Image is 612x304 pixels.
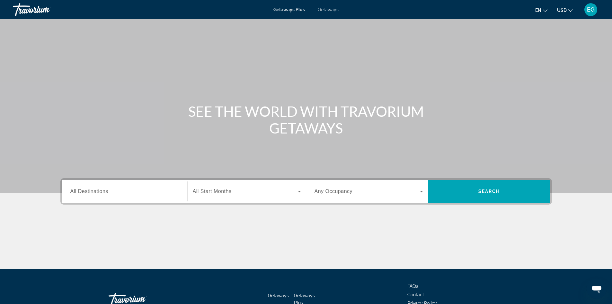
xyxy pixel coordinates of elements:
[428,180,550,203] button: Search
[318,7,339,12] a: Getaways
[407,283,418,289] a: FAQs
[587,6,595,13] span: EG
[535,5,547,15] button: Change language
[186,103,427,136] h1: SEE THE WORLD WITH TRAVORIUM GETAWAYS
[62,180,550,203] div: Search widget
[70,189,108,194] span: All Destinations
[315,189,353,194] span: Any Occupancy
[268,293,289,298] a: Getaways
[582,3,599,16] button: User Menu
[273,7,305,12] a: Getaways Plus
[478,189,500,194] span: Search
[557,5,573,15] button: Change currency
[13,1,77,18] a: Travorium
[557,8,567,13] span: USD
[535,8,541,13] span: en
[407,292,424,297] a: Contact
[586,278,607,299] iframe: Button to launch messaging window
[193,189,232,194] span: All Start Months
